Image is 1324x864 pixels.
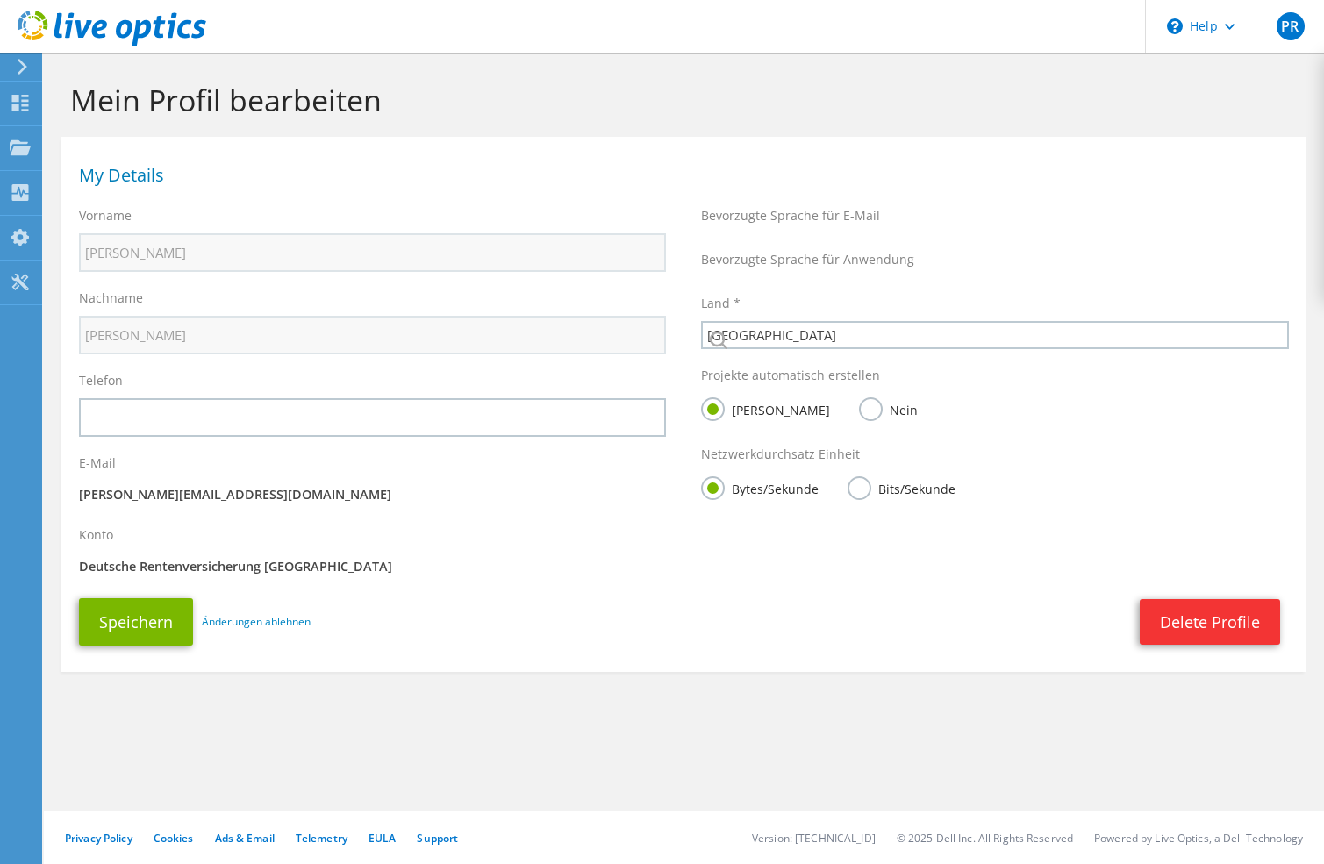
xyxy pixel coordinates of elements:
label: [PERSON_NAME] [701,397,830,419]
label: Konto [79,526,113,544]
li: Version: [TECHNICAL_ID] [752,831,876,846]
label: Vorname [79,207,132,225]
label: Telefon [79,372,123,389]
label: Nein [859,397,918,419]
label: Bits/Sekunde [848,476,955,498]
p: [PERSON_NAME][EMAIL_ADDRESS][DOMAIN_NAME] [79,485,666,504]
a: Delete Profile [1140,599,1280,645]
label: Nachname [79,289,143,307]
label: Bevorzugte Sprache für Anwendung [701,251,914,268]
a: Telemetry [296,831,347,846]
h1: Mein Profil bearbeiten [70,82,1289,118]
button: Speichern [79,598,193,646]
label: Netzwerkdurchsatz Einheit [701,446,860,463]
li: © 2025 Dell Inc. All Rights Reserved [897,831,1073,846]
a: Privacy Policy [65,831,132,846]
span: PR [1277,12,1305,40]
a: Ads & Email [215,831,275,846]
a: Cookies [154,831,194,846]
a: Support [417,831,458,846]
label: Projekte automatisch erstellen [701,367,880,384]
label: Bevorzugte Sprache für E-Mail [701,207,880,225]
label: Bytes/Sekunde [701,476,819,498]
label: E-Mail [79,454,116,472]
label: Land * [701,295,741,312]
p: Deutsche Rentenversicherung [GEOGRAPHIC_DATA] [79,557,666,576]
svg: \n [1167,18,1183,34]
a: EULA [369,831,396,846]
li: Powered by Live Optics, a Dell Technology [1094,831,1303,846]
a: Änderungen ablehnen [202,612,311,632]
h1: My Details [79,167,1280,184]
